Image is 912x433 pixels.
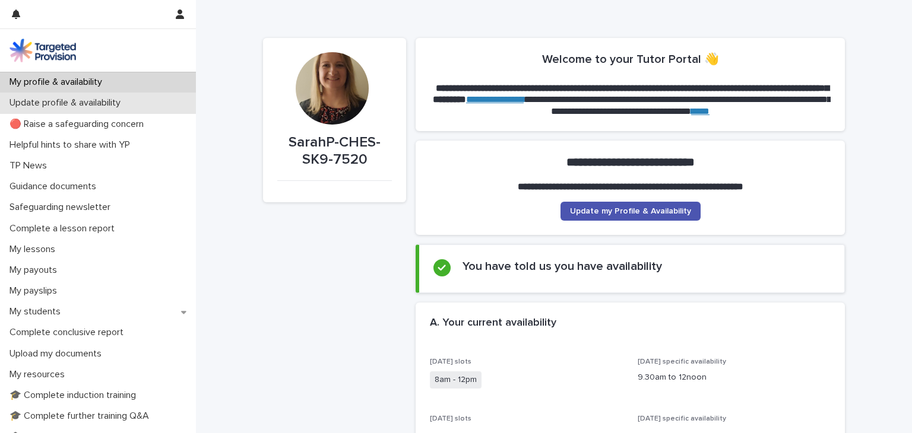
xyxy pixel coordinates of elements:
[5,390,145,401] p: 🎓 Complete induction training
[638,371,831,384] p: 9.30am to 12noon
[638,358,726,365] span: [DATE] specific availability
[5,223,124,234] p: Complete a lesson report
[5,160,56,171] p: TP News
[5,244,65,255] p: My lessons
[542,52,719,66] h2: Welcome to your Tutor Portal 👋
[430,415,471,422] span: [DATE] slots
[9,39,76,62] img: M5nRWzHhSzIhMunXDL62
[5,202,120,213] p: Safeguarding newsletter
[5,97,130,109] p: Update profile & availability
[5,285,66,297] p: My payslips
[430,317,556,330] h2: A. Your current availability
[570,207,691,215] span: Update my Profile & Availability
[5,181,106,192] p: Guidance documents
[430,371,482,389] span: 8am - 12pm
[5,348,111,359] p: Upload my documents
[5,139,140,151] p: Helpful hints to share with YP
[5,410,159,422] p: 🎓 Complete further training Q&A
[277,134,392,168] p: SarahP-CHES-SK9-7520
[463,259,662,273] h2: You have told us you have availability
[430,358,471,365] span: [DATE] slots
[5,369,74,380] p: My resources
[5,306,70,317] p: My students
[638,415,726,422] span: [DATE] specific availability
[5,77,112,88] p: My profile & availability
[5,327,133,338] p: Complete conclusive report
[5,265,66,276] p: My payouts
[5,119,153,130] p: 🔴 Raise a safeguarding concern
[560,202,701,221] a: Update my Profile & Availability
